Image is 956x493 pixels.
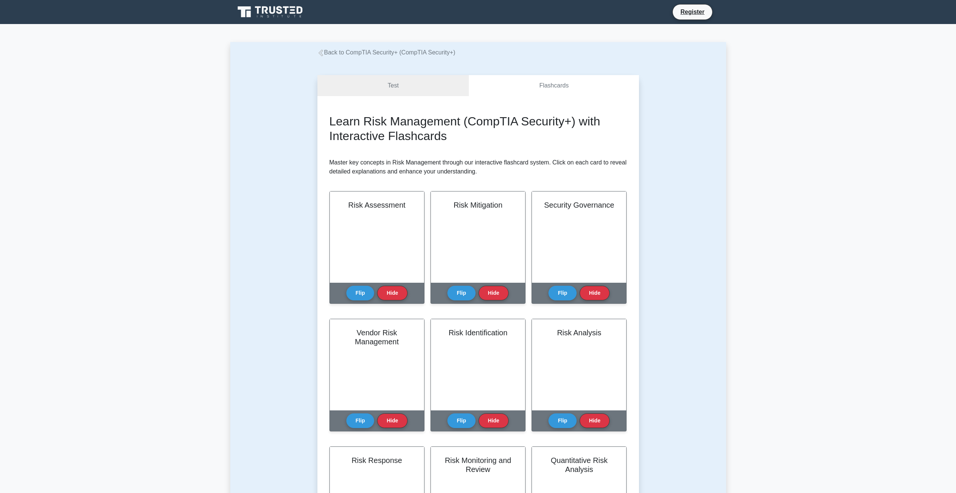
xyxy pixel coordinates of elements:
button: Flip [346,413,375,428]
p: Master key concepts in Risk Management through our interactive flashcard system. Click on each ca... [329,158,627,176]
h2: Risk Analysis [541,328,617,337]
h2: Learn Risk Management (CompTIA Security+) with Interactive Flashcards [329,114,627,143]
button: Flip [548,286,577,300]
button: Hide [580,286,610,300]
a: Register [676,7,709,17]
a: Flashcards [469,75,639,96]
button: Hide [580,413,610,428]
button: Flip [447,286,476,300]
button: Hide [479,286,509,300]
button: Hide [377,286,407,300]
a: Test [317,75,469,96]
button: Flip [548,413,577,428]
h2: Risk Monitoring and Review [440,456,516,474]
button: Flip [447,413,476,428]
h2: Vendor Risk Management [339,328,415,346]
h2: Risk Assessment [339,201,415,210]
h2: Quantitative Risk Analysis [541,456,617,474]
button: Hide [377,413,407,428]
h2: Risk Identification [440,328,516,337]
button: Hide [479,413,509,428]
button: Flip [346,286,375,300]
h2: Security Governance [541,201,617,210]
h2: Risk Mitigation [440,201,516,210]
h2: Risk Response [339,456,415,465]
a: Back to CompTIA Security+ (CompTIA Security+) [317,49,455,56]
